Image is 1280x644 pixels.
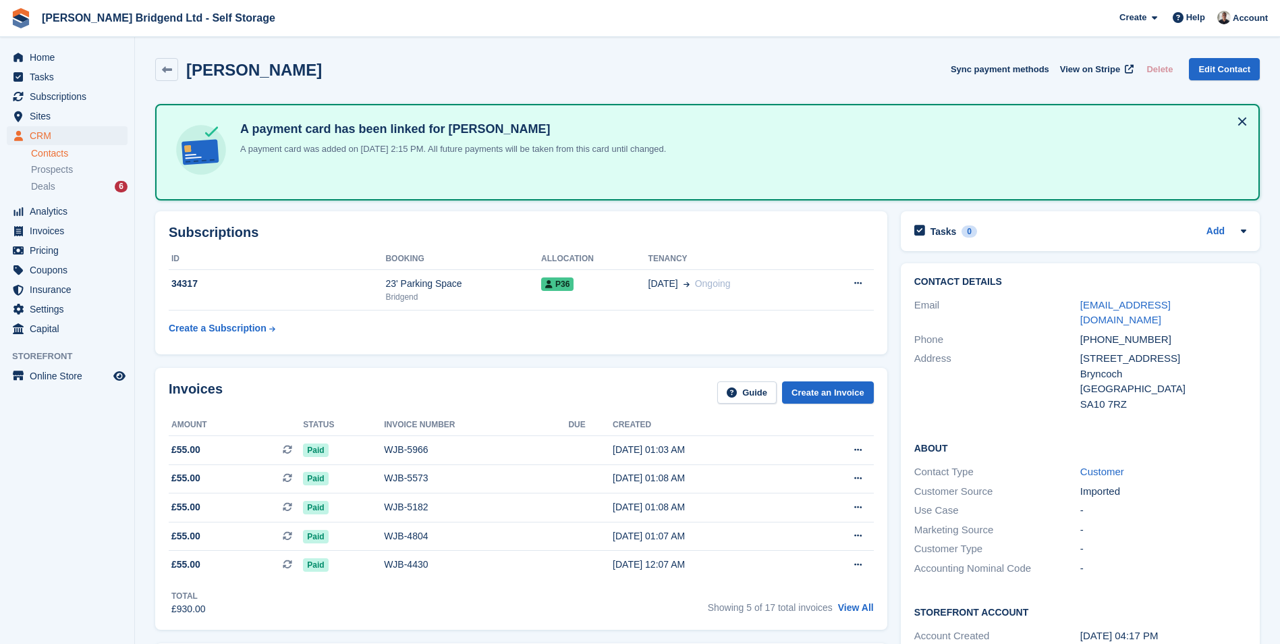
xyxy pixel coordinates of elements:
button: Sync payment methods [951,58,1049,80]
div: [DATE] 01:08 AM [613,471,800,485]
div: Bridgend [385,291,541,303]
span: Subscriptions [30,87,111,106]
a: menu [7,300,128,319]
span: Ongoing [695,278,731,289]
div: [DATE] 01:07 AM [613,529,800,543]
span: P36 [541,277,574,291]
a: View on Stripe [1055,58,1136,80]
div: Marketing Source [914,522,1080,538]
h2: About [914,441,1246,454]
h2: Contact Details [914,277,1246,288]
a: menu [7,221,128,240]
a: menu [7,126,128,145]
span: Paid [303,558,328,572]
div: Total [171,590,206,602]
div: [DATE] 01:08 AM [613,500,800,514]
div: Accounting Nominal Code [914,561,1080,576]
div: Customer Source [914,484,1080,500]
a: [EMAIL_ADDRESS][DOMAIN_NAME] [1080,299,1171,326]
span: £55.00 [171,500,200,514]
div: WJB-4430 [384,558,568,572]
a: menu [7,280,128,299]
th: Allocation [541,248,648,270]
span: Coupons [30,261,111,279]
th: Tenancy [648,248,816,270]
a: menu [7,367,128,385]
div: 0 [962,225,977,238]
a: Customer [1080,466,1124,477]
span: Pricing [30,241,111,260]
div: WJB-4804 [384,529,568,543]
a: View All [838,602,874,613]
span: Analytics [30,202,111,221]
img: card-linked-ebf98d0992dc2aeb22e95c0e3c79077019eb2392cfd83c6a337811c24bc77127.svg [173,122,229,178]
div: WJB-5573 [384,471,568,485]
div: 23' Parking Space [385,277,541,291]
th: Invoice number [384,414,568,436]
h4: A payment card has been linked for [PERSON_NAME] [235,122,666,137]
div: [DATE] 04:17 PM [1080,628,1246,644]
a: [PERSON_NAME] Bridgend Ltd - Self Storage [36,7,281,29]
button: Delete [1141,58,1178,80]
th: ID [169,248,385,270]
span: £55.00 [171,471,200,485]
p: A payment card was added on [DATE] 2:15 PM. All future payments will be taken from this card unti... [235,142,666,156]
div: [STREET_ADDRESS] [1080,351,1246,367]
span: Paid [303,530,328,543]
h2: Storefront Account [914,605,1246,618]
span: Paid [303,472,328,485]
span: Capital [30,319,111,338]
a: menu [7,319,128,338]
span: Prospects [31,163,73,176]
span: Storefront [12,350,134,363]
span: £55.00 [171,558,200,572]
span: Paid [303,444,328,457]
div: SA10 7RZ [1080,397,1246,412]
th: Booking [385,248,541,270]
div: Contact Type [914,464,1080,480]
span: £55.00 [171,443,200,457]
div: WJB-5966 [384,443,568,457]
a: Deals 6 [31,180,128,194]
a: menu [7,107,128,126]
div: Imported [1080,484,1246,500]
div: - [1080,522,1246,538]
span: Deals [31,180,55,193]
h2: [PERSON_NAME] [186,61,322,79]
th: Created [613,414,800,436]
div: Address [914,351,1080,412]
span: Create [1119,11,1146,24]
div: WJB-5182 [384,500,568,514]
th: Status [303,414,384,436]
div: 34317 [169,277,385,291]
span: Help [1186,11,1205,24]
span: Account [1233,11,1268,25]
div: Email [914,298,1080,328]
div: - [1080,541,1246,557]
a: Create a Subscription [169,316,275,341]
div: Use Case [914,503,1080,518]
span: Invoices [30,221,111,240]
a: menu [7,202,128,221]
a: menu [7,241,128,260]
th: Amount [169,414,303,436]
div: [DATE] 12:07 AM [613,558,800,572]
a: Edit Contact [1189,58,1260,80]
div: Account Created [914,628,1080,644]
div: Create a Subscription [169,321,267,336]
a: Create an Invoice [782,381,874,404]
th: Due [568,414,613,436]
a: Add [1206,224,1225,240]
div: Phone [914,332,1080,348]
div: Customer Type [914,541,1080,557]
a: menu [7,87,128,106]
div: [DATE] 01:03 AM [613,443,800,457]
div: Bryncoch [1080,367,1246,382]
h2: Subscriptions [169,225,874,240]
a: menu [7,48,128,67]
a: Preview store [111,368,128,384]
span: Insurance [30,280,111,299]
a: Contacts [31,147,128,160]
h2: Tasks [930,225,957,238]
span: Paid [303,501,328,514]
